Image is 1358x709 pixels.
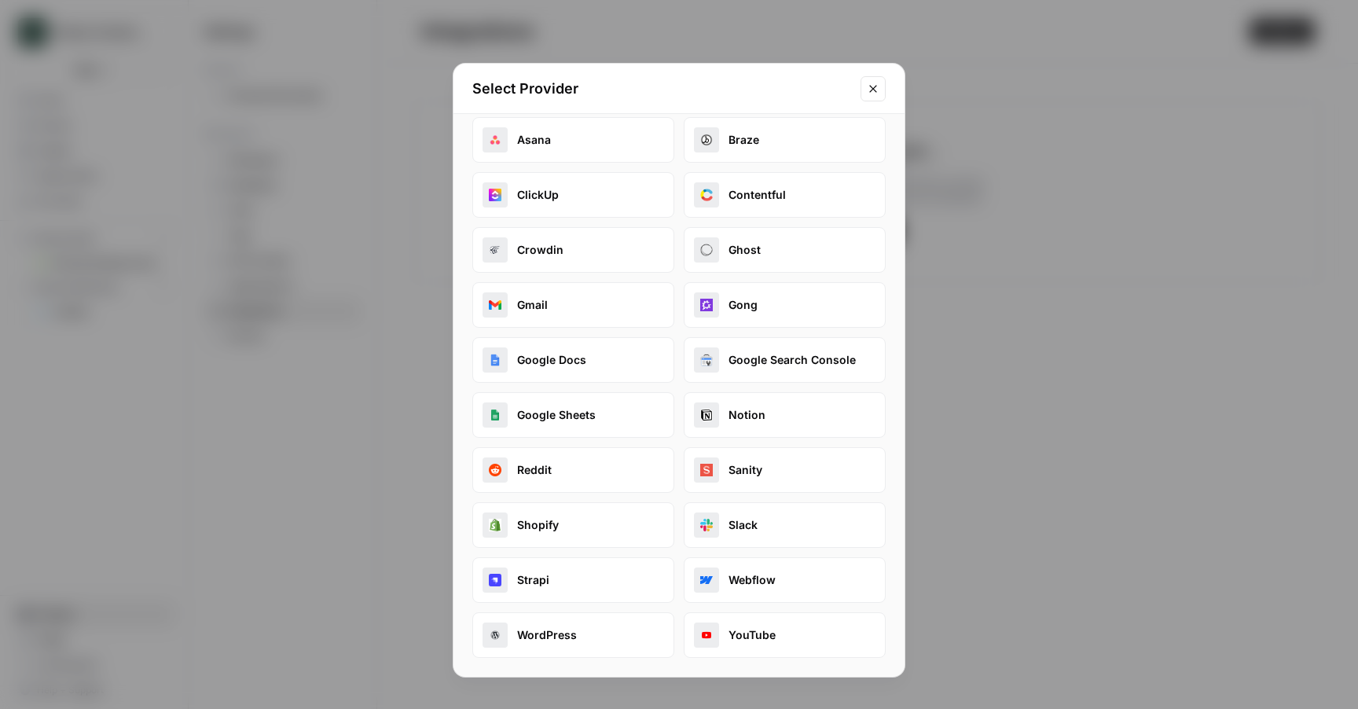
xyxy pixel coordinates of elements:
img: shopify [489,519,501,531]
button: gongGong [684,282,886,328]
button: strapiStrapi [472,557,674,603]
img: slack [700,519,713,531]
button: clickupClickUp [472,172,674,218]
img: ghost [700,244,713,256]
button: google_docsGoogle Docs [472,337,674,383]
button: Close modal [861,76,886,101]
img: youtube [700,629,713,641]
button: contentfulContentful [684,172,886,218]
button: crowdinCrowdin [472,227,674,273]
button: wordpressWordPress [472,612,674,658]
button: ghostGhost [684,227,886,273]
button: youtubeYouTube [684,612,886,658]
img: crowdin [489,244,501,256]
button: notionNotion [684,392,886,438]
img: braze [700,134,713,146]
button: sanitySanity [684,447,886,493]
button: asanaAsana [472,117,674,163]
img: notion [700,409,713,421]
button: redditReddit [472,447,674,493]
img: gmail [489,299,501,311]
button: google_sheetsGoogle Sheets [472,392,674,438]
img: asana [489,134,501,146]
img: google_sheets [489,409,501,421]
button: brazeBraze [684,117,886,163]
img: contentful [700,189,713,201]
button: slackSlack [684,502,886,548]
img: strapi [489,574,501,586]
button: gmailGmail [472,282,674,328]
img: google_docs [489,354,501,366]
img: gong [700,299,713,311]
img: sanity [700,464,713,476]
img: wordpress [489,629,501,641]
img: clickup [489,189,501,201]
img: reddit [489,464,501,476]
img: google_search_console [700,354,713,366]
h2: Select Provider [472,78,851,100]
button: shopifyShopify [472,502,674,548]
img: webflow_oauth [700,574,713,586]
button: google_search_consoleGoogle Search Console [684,337,886,383]
button: webflow_oauthWebflow [684,557,886,603]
